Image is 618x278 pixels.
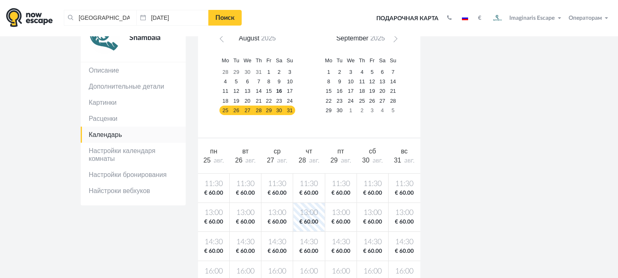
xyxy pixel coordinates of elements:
[362,157,370,164] span: 30
[306,148,312,155] span: чт
[295,208,323,218] span: 13:00
[81,167,186,183] a: Настройки бронирования
[274,106,285,115] a: 30
[241,87,254,96] a: 13
[241,77,254,87] a: 6
[274,87,285,96] a: 16
[377,106,388,115] a: 4
[219,87,231,96] a: 11
[285,68,295,77] a: 3
[334,87,345,96] a: 16
[295,189,323,197] span: € 60.00
[200,237,228,247] span: 14:30
[81,183,186,199] a: Найстроки вебхуков
[295,218,323,226] span: € 60.00
[357,68,367,77] a: 4
[256,57,262,64] span: Thursday
[285,87,295,96] a: 17
[263,208,291,218] span: 13:00
[388,68,399,77] a: 7
[394,157,401,164] span: 31
[388,96,399,106] a: 28
[323,87,334,96] a: 15
[239,35,259,42] span: August
[309,157,319,164] span: авг.
[359,247,387,255] span: € 60.00
[241,68,254,77] a: 30
[331,157,338,164] span: 29
[357,106,367,115] a: 2
[120,22,177,54] div: Shambala
[338,148,344,155] span: пт
[274,148,281,155] span: ср
[264,106,274,115] a: 29
[390,237,419,247] span: 14:30
[388,87,399,96] a: 21
[379,57,386,64] span: Saturday
[81,94,186,111] a: Картинки
[367,96,377,106] a: 26
[233,57,239,64] span: Tuesday
[264,87,274,96] a: 15
[367,87,377,96] a: 19
[231,77,242,87] a: 5
[244,57,252,64] span: Wednesday
[327,247,355,255] span: € 60.00
[377,96,388,106] a: 27
[327,189,355,197] span: € 60.00
[264,77,274,87] a: 8
[219,106,231,115] a: 25
[359,218,387,226] span: € 60.00
[390,218,419,226] span: € 60.00
[299,157,306,164] span: 28
[567,14,612,22] button: Операторам
[388,77,399,87] a: 14
[388,106,399,115] a: 5
[254,96,264,106] a: 21
[231,266,259,277] span: 16:00
[359,57,365,64] span: Thursday
[359,237,387,247] span: 14:30
[222,57,229,64] span: Monday
[263,266,291,277] span: 16:00
[295,266,323,277] span: 16:00
[369,148,376,155] span: сб
[359,208,387,218] span: 13:00
[367,68,377,77] a: 5
[325,57,332,64] span: Monday
[64,10,136,26] input: Город или название квеста
[327,218,355,226] span: € 60.00
[231,237,259,247] span: 14:30
[359,179,387,189] span: 11:30
[200,218,228,226] span: € 60.00
[200,179,228,189] span: 11:30
[231,189,259,197] span: € 60.00
[334,96,345,106] a: 23
[203,157,211,164] span: 25
[219,96,231,106] a: 18
[235,157,243,164] span: 26
[367,77,377,87] a: 12
[323,68,334,77] a: 1
[231,218,259,226] span: € 60.00
[334,106,345,115] a: 30
[285,77,295,87] a: 10
[390,179,419,189] span: 11:30
[267,157,274,164] span: 27
[81,111,186,127] a: Расценки
[263,218,291,226] span: € 60.00
[254,106,264,115] a: 28
[274,77,285,87] a: 9
[263,237,291,247] span: 14:30
[487,10,565,26] button: Imaginaris Escape
[370,57,375,64] span: Friday
[390,37,397,44] span: Next
[231,208,259,218] span: 13:00
[241,96,254,106] a: 20
[377,87,388,96] a: 20
[377,68,388,77] a: 6
[359,189,387,197] span: € 60.00
[136,10,209,26] input: Дата
[263,179,291,189] span: 11:30
[81,127,186,143] a: Календарь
